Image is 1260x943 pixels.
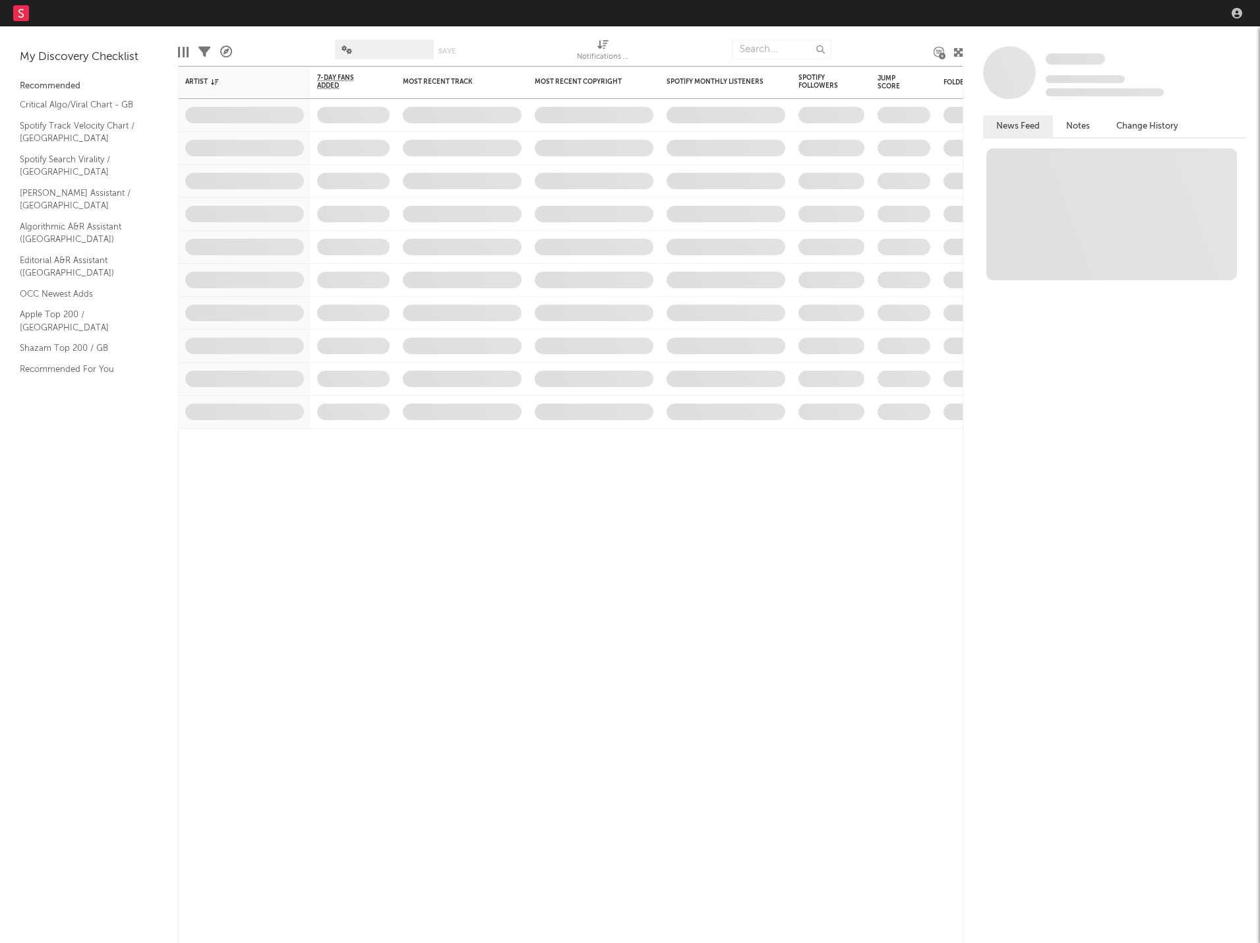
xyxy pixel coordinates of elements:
a: Apple Top 200 / [GEOGRAPHIC_DATA] [20,307,145,334]
a: Shazam Top 200 / GB [20,341,145,355]
button: Save [438,47,456,55]
a: Editorial A&R Assistant ([GEOGRAPHIC_DATA]) [20,253,145,280]
a: Algorithmic A&R Assistant ([GEOGRAPHIC_DATA]) [20,220,145,247]
div: Notifications (Artist) [577,33,630,71]
div: A&R Pipeline [220,33,232,71]
a: OCC Newest Adds [20,287,145,301]
span: 0 fans last week [1046,88,1164,96]
span: 7-Day Fans Added [317,74,370,90]
span: Some Artist [1046,53,1105,65]
a: Recommended For You [20,362,145,377]
div: Spotify Monthly Listeners [667,78,765,86]
div: Artist [185,78,284,86]
div: Edit Columns [178,33,189,71]
div: Notifications (Artist) [577,49,630,65]
div: Folders [944,78,1042,86]
div: My Discovery Checklist [20,49,158,65]
div: Recommended [20,78,158,94]
div: Jump Score [878,75,911,90]
a: Critical Algo/Viral Chart - GB [20,98,145,112]
a: Some Artist [1046,53,1105,66]
a: Spotify Track Velocity Chart / [GEOGRAPHIC_DATA] [20,119,145,146]
button: Change History [1103,115,1191,137]
div: Most Recent Track [403,78,502,86]
button: News Feed [983,115,1053,137]
span: Tracking Since: [DATE] [1046,75,1125,83]
a: Spotify Search Virality / [GEOGRAPHIC_DATA] [20,152,145,179]
a: [PERSON_NAME] Assistant / [GEOGRAPHIC_DATA] [20,186,145,213]
div: Filters [198,33,210,71]
div: Most Recent Copyright [535,78,634,86]
input: Search... [733,40,831,59]
div: Spotify Followers [798,74,845,90]
button: Notes [1053,115,1103,137]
